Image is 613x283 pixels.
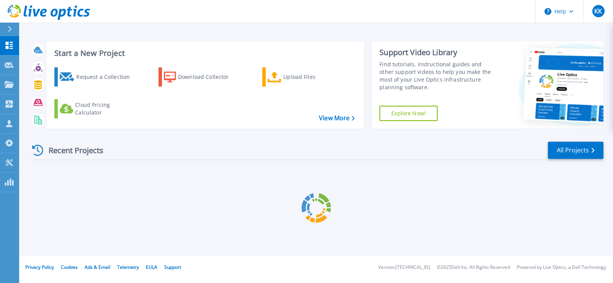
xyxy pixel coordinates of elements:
[29,141,114,160] div: Recent Projects
[594,8,602,14] span: KK
[283,69,345,85] div: Upload Files
[262,67,348,87] a: Upload Files
[159,67,244,87] a: Download Collector
[85,264,110,270] a: Ads & Email
[76,69,137,85] div: Request a Collection
[379,106,438,121] a: Explore Now!
[178,69,239,85] div: Download Collector
[54,49,354,57] h3: Start a New Project
[54,99,140,118] a: Cloud Pricing Calculator
[378,265,430,270] li: Version: [TECHNICAL_ID]
[379,47,496,57] div: Support Video Library
[319,115,355,122] a: View More
[117,264,139,270] a: Telemetry
[61,264,78,270] a: Cookies
[437,265,510,270] li: © 2025 Dell Inc. All Rights Reserved
[379,61,496,91] div: Find tutorials, instructional guides and other support videos to help you make the most of your L...
[164,264,181,270] a: Support
[75,101,136,116] div: Cloud Pricing Calculator
[548,142,603,159] a: All Projects
[146,264,157,270] a: EULA
[54,67,140,87] a: Request a Collection
[517,265,606,270] li: Powered by Live Optics, a Dell Technology
[25,264,54,270] a: Privacy Policy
